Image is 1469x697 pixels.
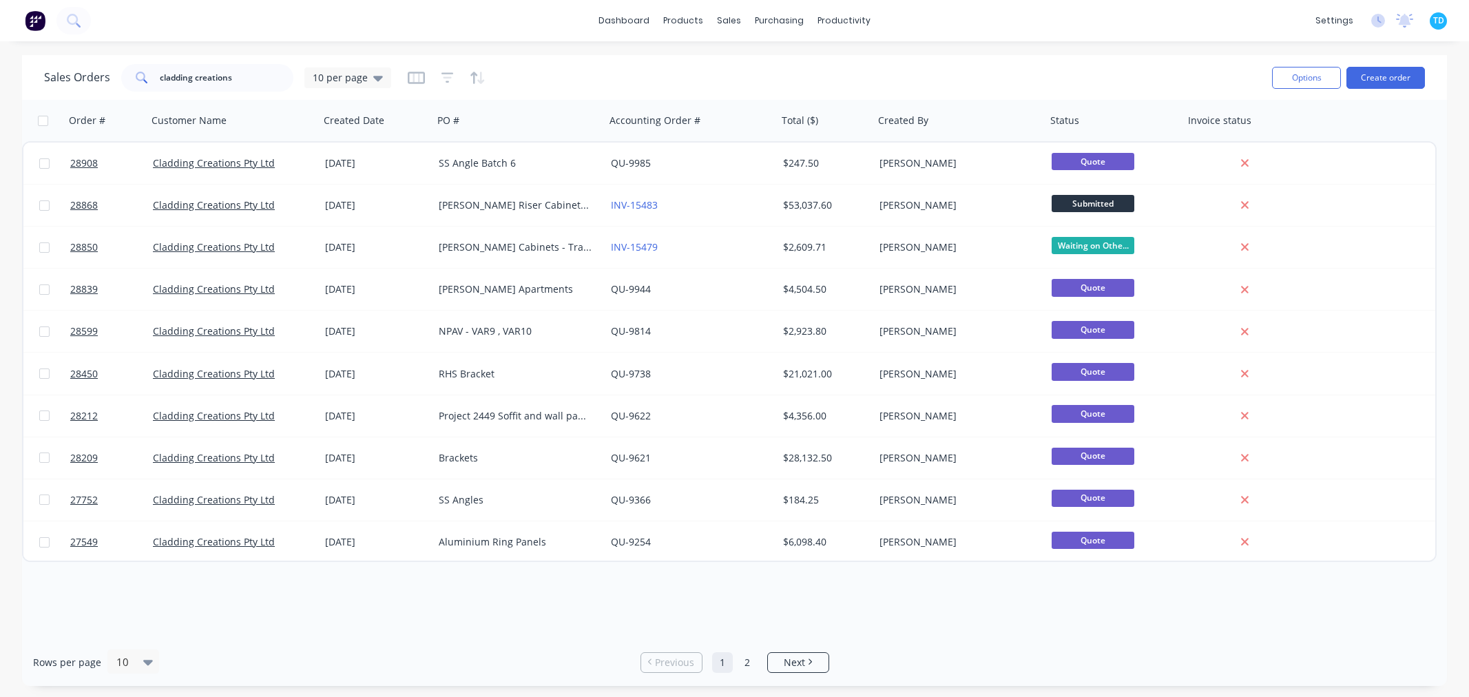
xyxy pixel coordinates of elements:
div: $4,504.50 [783,282,864,296]
a: Next page [768,656,829,669]
div: [PERSON_NAME] [879,451,1032,465]
span: Quote [1052,363,1134,380]
a: INV-15483 [611,198,658,211]
h1: Sales Orders [44,71,110,84]
a: QU-9814 [611,324,651,337]
div: Accounting Order # [610,114,700,127]
div: [PERSON_NAME] [879,493,1032,507]
div: Brackets [439,451,592,465]
a: Cladding Creations Pty Ltd [153,282,275,295]
div: Project 2449 Soffit and wall panels [439,409,592,423]
div: [DATE] [325,240,428,254]
div: [DATE] [325,451,428,465]
span: 28209 [70,451,98,465]
ul: Pagination [635,652,835,673]
span: Quote [1052,490,1134,507]
div: [DATE] [325,198,428,212]
div: [DATE] [325,367,428,381]
div: [PERSON_NAME] Apartments [439,282,592,296]
a: Page 2 [737,652,758,673]
span: Next [784,656,805,669]
a: 28850 [70,227,153,268]
span: 28212 [70,409,98,423]
span: TD [1433,14,1444,27]
input: Search... [160,64,294,92]
a: Cladding Creations Pty Ltd [153,493,275,506]
a: 28209 [70,437,153,479]
div: SS Angles [439,493,592,507]
div: productivity [811,10,877,31]
a: 28908 [70,143,153,184]
div: products [656,10,710,31]
span: 27549 [70,535,98,549]
div: $184.25 [783,493,864,507]
div: [PERSON_NAME] [879,324,1032,338]
div: $2,609.71 [783,240,864,254]
div: [DATE] [325,282,428,296]
span: Quote [1052,321,1134,338]
a: Cladding Creations Pty Ltd [153,451,275,464]
span: Quote [1052,532,1134,549]
a: QU-9366 [611,493,651,506]
img: Factory [25,10,45,31]
div: [PERSON_NAME] [879,409,1032,423]
span: 28850 [70,240,98,254]
div: $21,021.00 [783,367,864,381]
a: 28599 [70,311,153,352]
div: [DATE] [325,409,428,423]
a: QU-9985 [611,156,651,169]
a: INV-15479 [611,240,658,253]
a: Cladding Creations Pty Ltd [153,535,275,548]
span: 10 per page [313,70,368,85]
span: Quote [1052,153,1134,170]
div: Order # [69,114,105,127]
div: $247.50 [783,156,864,170]
div: [DATE] [325,156,428,170]
div: [PERSON_NAME] [879,282,1032,296]
div: NPAV - VAR9 , VAR10 [439,324,592,338]
a: QU-9622 [611,409,651,422]
div: [PERSON_NAME] [879,198,1032,212]
div: [DATE] [325,324,428,338]
a: QU-9738 [611,367,651,380]
div: SS Angle Batch 6 [439,156,592,170]
div: [DATE] [325,535,428,549]
span: Waiting on Othe... [1052,237,1134,254]
div: [PERSON_NAME] [879,535,1032,549]
a: Page 1 is your current page [712,652,733,673]
a: Cladding Creations Pty Ltd [153,367,275,380]
div: [PERSON_NAME] [879,240,1032,254]
div: [PERSON_NAME] Riser Cabinets PO # 3519 [439,198,592,212]
div: Total ($) [782,114,818,127]
div: [PERSON_NAME] Cabinets - Tram station SS Angles - PO #3520 [439,240,592,254]
div: settings [1309,10,1360,31]
span: 28868 [70,198,98,212]
div: $28,132.50 [783,451,864,465]
span: Rows per page [33,656,101,669]
div: Aluminium Ring Panels [439,535,592,549]
a: dashboard [592,10,656,31]
span: 28839 [70,282,98,296]
span: Quote [1052,405,1134,422]
div: sales [710,10,748,31]
a: Cladding Creations Pty Ltd [153,198,275,211]
a: 28839 [70,269,153,310]
button: Options [1272,67,1341,89]
a: QU-9944 [611,282,651,295]
a: Cladding Creations Pty Ltd [153,240,275,253]
div: PO # [437,114,459,127]
a: Cladding Creations Pty Ltd [153,324,275,337]
a: QU-9621 [611,451,651,464]
a: Cladding Creations Pty Ltd [153,409,275,422]
div: Created Date [324,114,384,127]
div: [PERSON_NAME] [879,367,1032,381]
div: $4,356.00 [783,409,864,423]
span: Quote [1052,448,1134,465]
span: 28908 [70,156,98,170]
div: RHS Bracket [439,367,592,381]
span: 28450 [70,367,98,381]
div: Created By [878,114,928,127]
a: 28212 [70,395,153,437]
a: 28450 [70,353,153,395]
span: Submitted [1052,195,1134,212]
